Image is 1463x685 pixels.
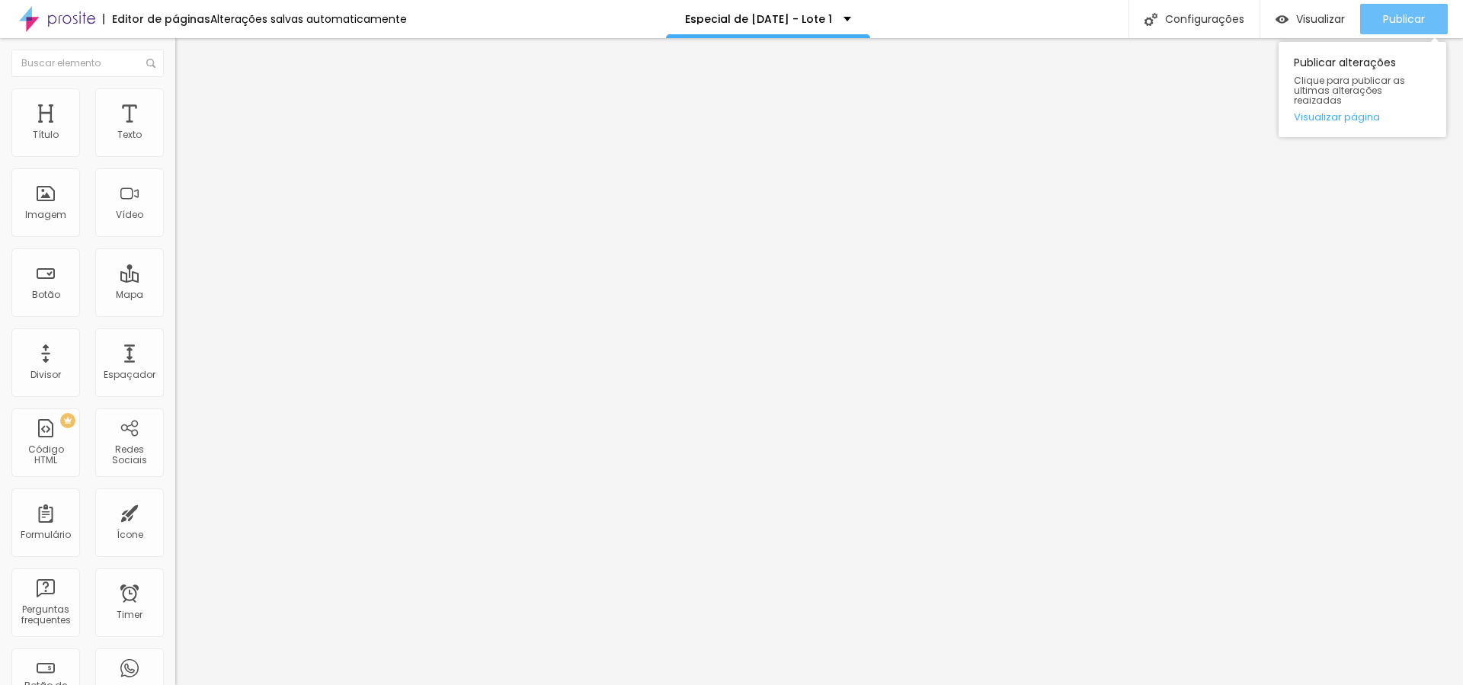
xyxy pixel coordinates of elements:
button: Visualizar [1260,4,1360,34]
div: Timer [117,610,142,620]
div: Texto [117,130,142,140]
div: Perguntas frequentes [15,604,75,626]
div: Vídeo [116,210,143,220]
div: Mapa [116,290,143,300]
div: Publicar alterações [1279,42,1446,137]
span: Publicar [1383,13,1425,25]
div: Redes Sociais [99,444,159,466]
div: Botão [32,290,60,300]
div: Formulário [21,530,71,540]
div: Alterações salvas automaticamente [210,14,407,24]
input: Buscar elemento [11,50,164,77]
div: Imagem [25,210,66,220]
div: Espaçador [104,370,155,380]
p: Especial de [DATE] - Lote 1 [685,14,832,24]
img: Icone [146,59,155,68]
img: Icone [1144,13,1157,26]
span: Clique para publicar as ultimas alterações reaizadas [1294,75,1431,106]
div: Ícone [117,530,143,540]
img: view-1.svg [1276,13,1289,26]
div: Editor de páginas [103,14,210,24]
a: Visualizar página [1294,112,1431,122]
div: Divisor [30,370,61,380]
div: Título [33,130,59,140]
button: Publicar [1360,4,1448,34]
span: Visualizar [1296,13,1345,25]
div: Código HTML [15,444,75,466]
